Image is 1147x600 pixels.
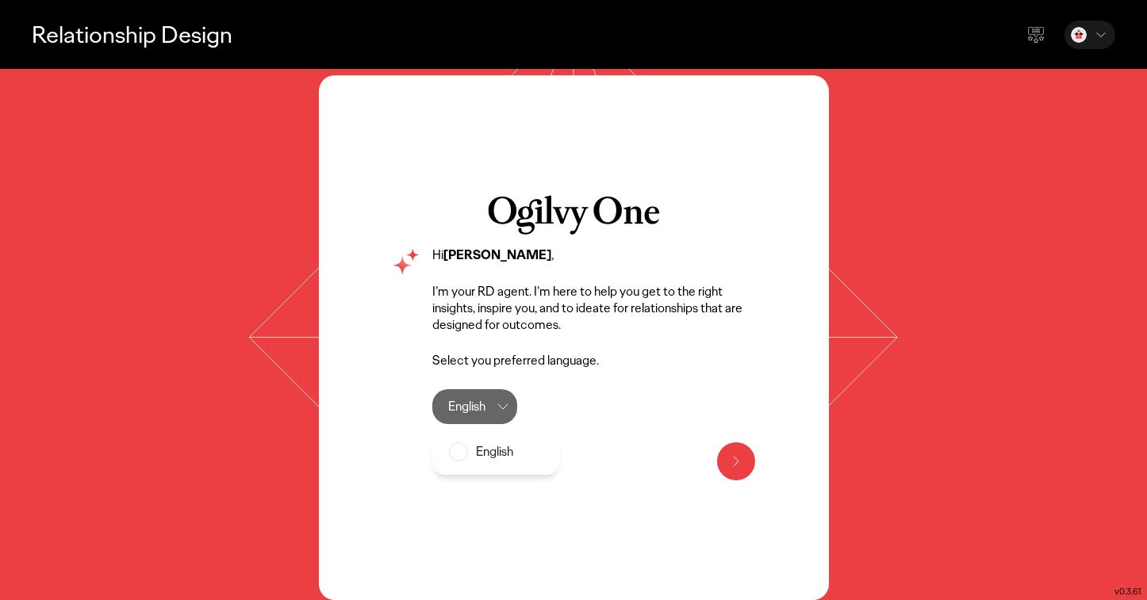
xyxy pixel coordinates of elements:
p: Hi , [432,247,755,264]
div: English [448,389,485,424]
strong: [PERSON_NAME] [443,246,551,263]
p: Relationship Design [32,18,232,51]
label: English [449,436,543,468]
div: Send feedback [1017,16,1055,54]
p: I’m your RD agent. I’m here to help you get to the right insights, inspire you, and to ideate for... [432,284,755,333]
img: Natali Berta [1071,27,1087,43]
p: Select you preferred language. [432,353,755,369]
